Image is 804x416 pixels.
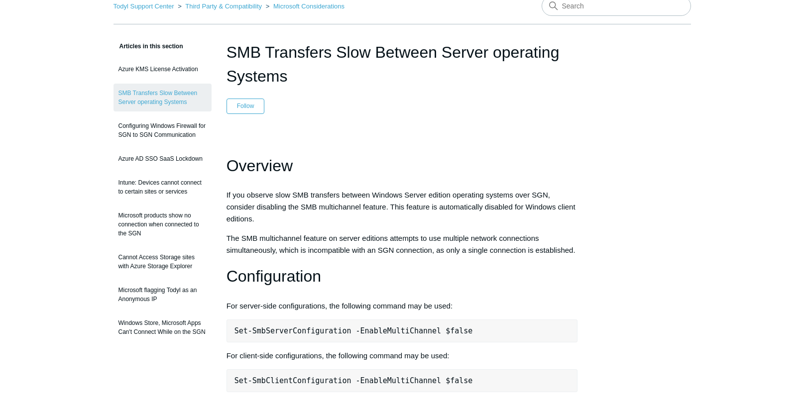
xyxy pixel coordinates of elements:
li: Todyl Support Center [114,2,176,10]
p: If you observe slow SMB transfers between Windows Server edition operating systems over SGN, cons... [227,189,578,225]
p: For server-side configurations, the following command may be used: [227,300,578,312]
pre: Set-SmbClientConfiguration -EnableMultiChannel $false [227,369,578,392]
span: Articles in this section [114,43,183,50]
a: Microsoft products show no connection when connected to the SGN [114,206,212,243]
pre: Set-SmbServerConfiguration -EnableMultiChannel $false [227,319,578,342]
a: SMB Transfers Slow Between Server operating Systems [114,84,212,111]
h1: Overview [227,153,578,179]
button: Follow Article [227,99,265,113]
li: Third Party & Compatibility [176,2,264,10]
a: Azure AD SSO SaaS Lockdown [114,149,212,168]
p: For client-side configurations, the following command may be used: [227,350,578,362]
a: Cannot Access Storage sites with Azure Storage Explorer [114,248,212,276]
a: Todyl Support Center [114,2,174,10]
h1: SMB Transfers Slow Between Server operating Systems [227,40,578,88]
a: Azure KMS License Activation [114,60,212,79]
h1: Configuration [227,264,578,289]
a: Windows Store, Microsoft Apps Can't Connect While on the SGN [114,313,212,341]
a: Intune: Devices cannot connect to certain sites or services [114,173,212,201]
a: Microsoft flagging Todyl as an Anonymous IP [114,281,212,309]
a: Third Party & Compatibility [185,2,262,10]
a: Microsoft Considerations [273,2,345,10]
p: The SMB multichannel feature on server editions attempts to use multiple network connections simu... [227,232,578,256]
li: Microsoft Considerations [264,2,345,10]
a: Configuring Windows Firewall for SGN to SGN Communication [114,116,212,144]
